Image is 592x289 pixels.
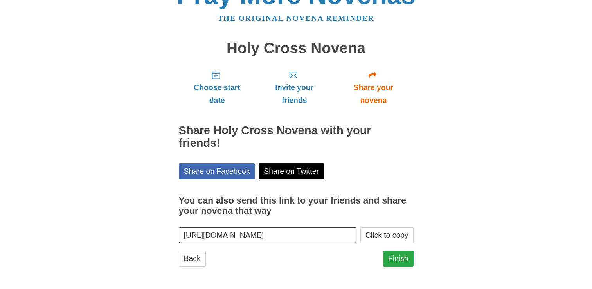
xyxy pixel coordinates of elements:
[179,163,255,179] a: Share on Facebook
[179,64,256,111] a: Choose start date
[383,251,414,267] a: Finish
[179,125,414,150] h2: Share Holy Cross Novena with your friends!
[360,227,414,243] button: Click to copy
[263,81,325,107] span: Invite your friends
[179,251,206,267] a: Back
[341,81,406,107] span: Share your novena
[187,81,248,107] span: Choose start date
[179,40,414,57] h1: Holy Cross Novena
[255,64,333,111] a: Invite your friends
[218,14,374,22] a: The original novena reminder
[259,163,324,179] a: Share on Twitter
[333,64,414,111] a: Share your novena
[179,196,414,216] h3: You can also send this link to your friends and share your novena that way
